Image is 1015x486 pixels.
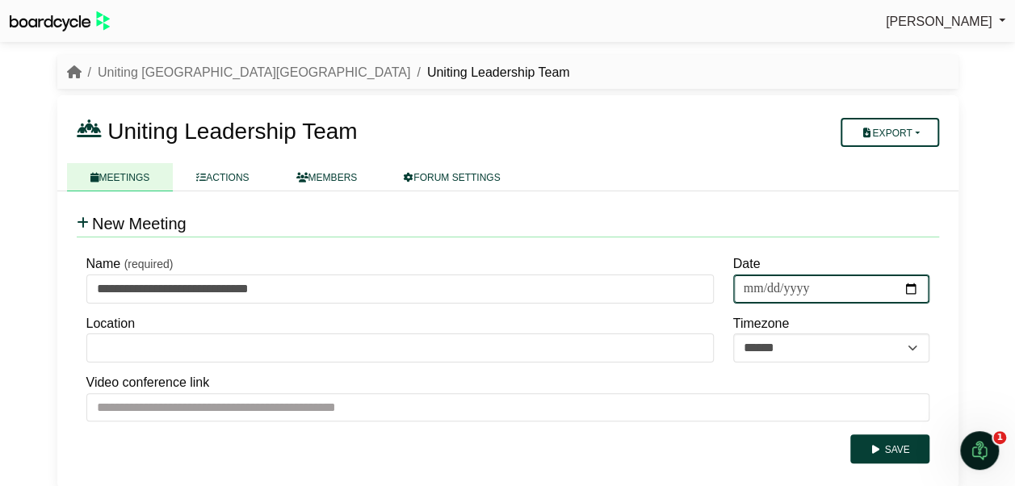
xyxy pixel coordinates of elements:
span: New Meeting [92,215,187,233]
span: 1 [993,431,1006,444]
a: Uniting [GEOGRAPHIC_DATA][GEOGRAPHIC_DATA] [98,65,410,79]
span: [PERSON_NAME] [886,15,992,28]
a: MEMBERS [273,163,381,191]
label: Timezone [733,313,790,334]
button: Export [841,118,938,147]
label: Location [86,313,136,334]
a: MEETINGS [67,163,174,191]
img: BoardcycleBlackGreen-aaafeed430059cb809a45853b8cf6d952af9d84e6e89e1f1685b34bfd5cb7d64.svg [10,11,110,31]
button: Save [850,434,929,463]
a: [PERSON_NAME] [886,11,1005,32]
small: (required) [124,258,174,270]
span: Uniting Leadership Team [107,119,357,144]
nav: breadcrumb [67,62,570,83]
a: ACTIONS [173,163,272,191]
label: Video conference link [86,372,210,393]
li: Uniting Leadership Team [410,62,569,83]
label: Name [86,253,121,274]
a: FORUM SETTINGS [380,163,523,191]
iframe: Intercom live chat [960,431,999,470]
label: Date [733,253,761,274]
